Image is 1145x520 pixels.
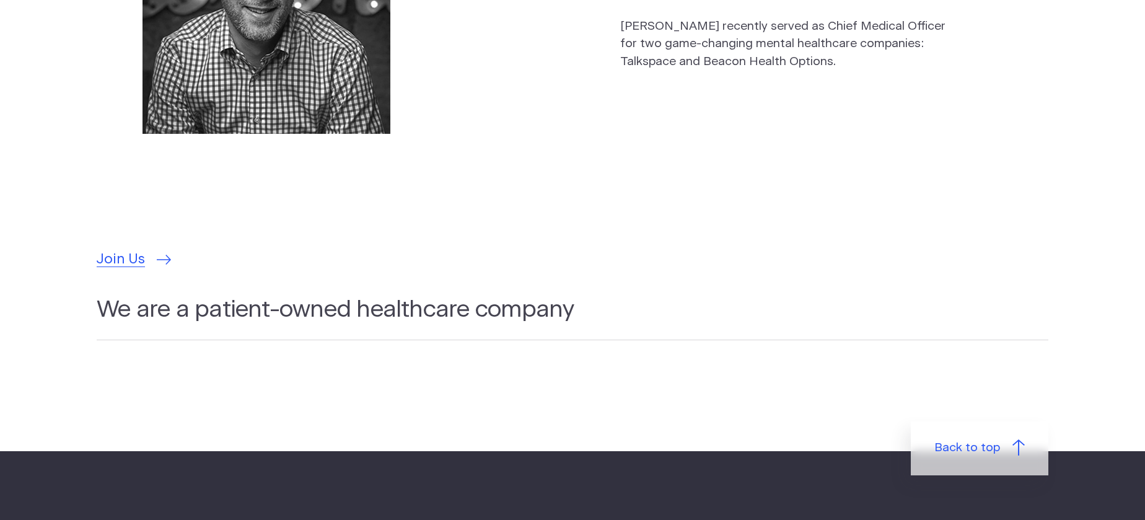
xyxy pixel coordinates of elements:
[97,249,145,270] span: Join Us
[97,294,1048,340] h2: We are a patient-owned healthcare company
[934,439,1000,457] span: Back to top
[620,18,955,71] p: [PERSON_NAME] recently served as Chief Medical Officer for two game-changing mental healthcare co...
[97,249,171,270] a: Join Us
[911,421,1048,475] a: Back to top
